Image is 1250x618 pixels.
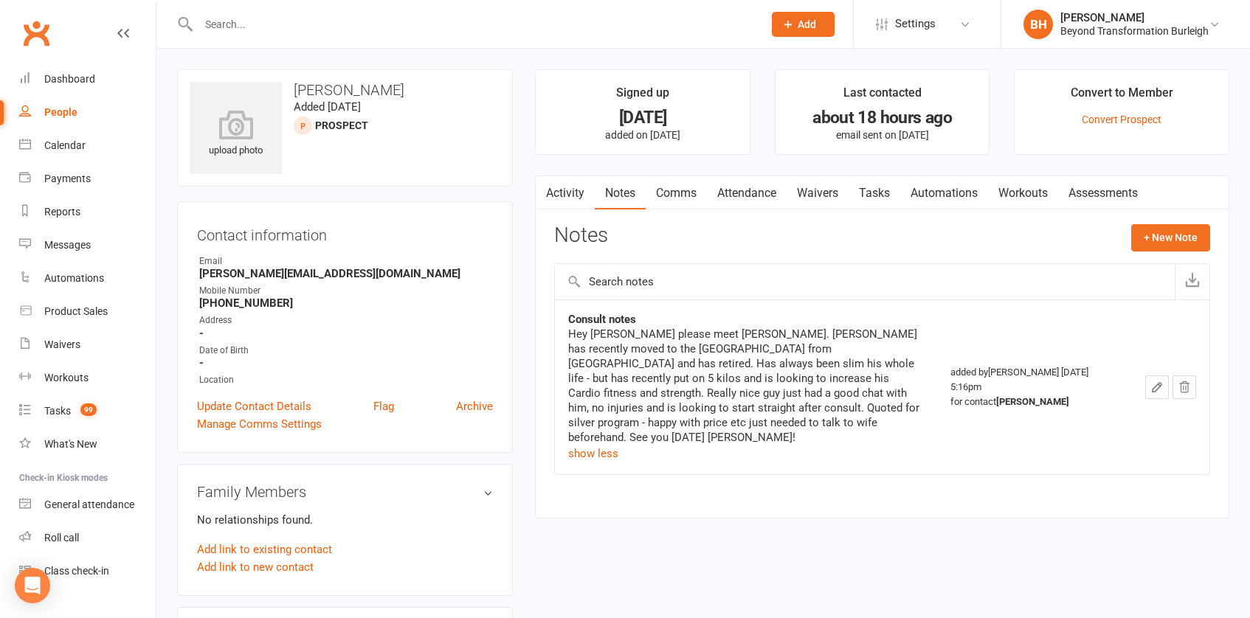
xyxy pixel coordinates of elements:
div: Workouts [44,372,89,383]
a: Product Sales [19,295,156,328]
div: Hey [PERSON_NAME] please meet [PERSON_NAME]. [PERSON_NAME] has recently moved to the [GEOGRAPHIC_... [568,327,924,445]
a: Update Contact Details [197,397,311,415]
a: Payments [19,162,156,195]
a: Convert Prospect [1082,114,1161,125]
a: General attendance kiosk mode [19,488,156,521]
a: Reports [19,195,156,229]
div: added by [PERSON_NAME] [DATE] 5:16pm [950,365,1118,409]
a: Manage Comms Settings [197,415,322,433]
strong: [PERSON_NAME] [996,396,1069,407]
strong: [PERSON_NAME][EMAIL_ADDRESS][DOMAIN_NAME] [199,267,493,280]
div: Location [199,373,493,387]
div: Signed up [616,83,669,110]
a: Automations [900,176,988,210]
a: Activity [536,176,595,210]
div: Email [199,254,493,268]
input: Search... [194,14,753,35]
div: Messages [44,239,91,251]
a: Add link to existing contact [197,541,332,558]
span: 99 [80,403,97,416]
div: Open Intercom Messenger [15,568,50,603]
button: Add [772,12,835,37]
div: Beyond Transformation Burleigh [1060,24,1209,38]
a: Waivers [787,176,849,210]
p: No relationships found. [197,511,493,529]
p: added on [DATE] [549,129,736,141]
a: Notes [595,176,646,210]
div: upload photo [190,110,282,159]
time: Added [DATE] [294,100,361,114]
a: Comms [646,176,707,210]
strong: - [199,327,493,340]
div: Roll call [44,532,79,544]
a: Flag [373,397,394,415]
div: What's New [44,438,97,450]
div: Mobile Number [199,284,493,298]
div: Payments [44,173,91,184]
a: Class kiosk mode [19,555,156,588]
span: Settings [895,7,936,41]
div: BH [1023,10,1053,39]
input: Search notes [555,264,1175,299]
a: Tasks [849,176,900,210]
h3: Family Members [197,484,493,500]
div: for contact [950,395,1118,409]
button: + New Note [1131,224,1210,251]
a: Dashboard [19,63,156,96]
strong: - [199,356,493,369]
div: Dashboard [44,73,95,85]
p: email sent on [DATE] [789,129,976,141]
div: Tasks [44,405,71,417]
strong: Consult notes [568,313,636,326]
a: Clubworx [18,15,55,52]
a: Calendar [19,129,156,162]
a: Messages [19,229,156,262]
div: Reports [44,206,80,218]
div: Automations [44,272,104,284]
strong: [PHONE_NUMBER] [199,296,493,310]
snap: prospect [315,119,368,131]
h3: [PERSON_NAME] [190,82,500,98]
div: General attendance [44,499,134,510]
div: Last contacted [843,83,922,110]
a: Attendance [707,176,787,210]
a: Add link to new contact [197,558,314,576]
div: Address [199,313,493,327]
div: Waivers [44,338,80,350]
div: Product Sales [44,305,108,317]
div: Convert to Member [1071,83,1173,110]
a: Waivers [19,328,156,361]
div: Class check-in [44,565,109,577]
span: Add [798,18,816,30]
div: Date of Birth [199,344,493,358]
a: Automations [19,262,156,295]
h3: Contact information [197,221,493,243]
a: Tasks 99 [19,395,156,428]
button: show less [568,445,618,462]
a: Assessments [1058,176,1148,210]
a: Workouts [988,176,1058,210]
div: [PERSON_NAME] [1060,11,1209,24]
div: Calendar [44,139,86,151]
a: Workouts [19,361,156,395]
div: about 18 hours ago [789,110,976,125]
div: People [44,106,77,118]
div: [DATE] [549,110,736,125]
a: Roll call [19,521,156,555]
a: Archive [456,397,493,415]
a: People [19,96,156,129]
h3: Notes [554,224,608,251]
a: What's New [19,428,156,461]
